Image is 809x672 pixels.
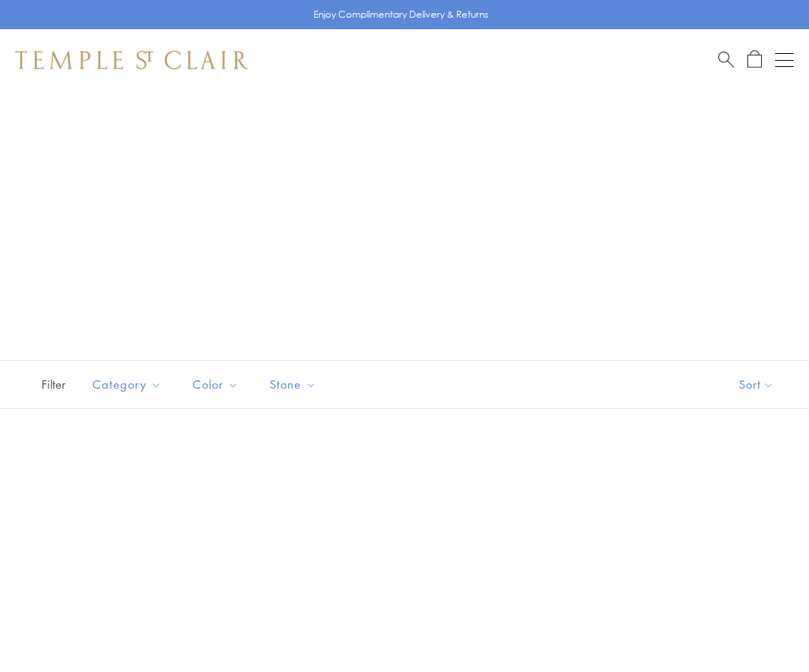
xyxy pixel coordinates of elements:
img: Temple St. Clair [15,51,248,69]
button: Stone [258,367,328,402]
a: Search [718,50,734,69]
p: Enjoy Complimentary Delivery & Returns [314,7,488,22]
span: Color [185,375,250,394]
button: Category [81,367,173,402]
button: Color [181,367,250,402]
span: Category [85,375,173,394]
button: Show sort by [704,361,809,408]
span: Stone [262,375,328,394]
a: Open Shopping Bag [747,50,762,69]
button: Open navigation [775,51,794,69]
